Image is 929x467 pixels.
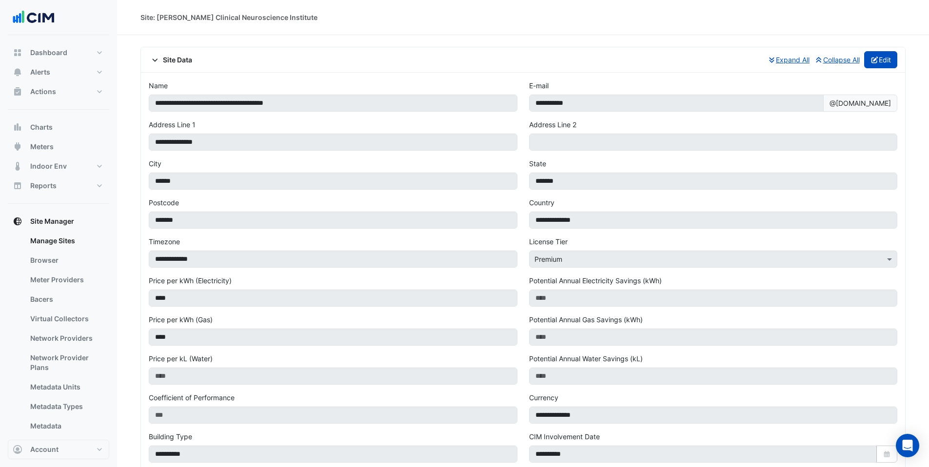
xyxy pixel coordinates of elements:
[529,80,549,91] label: E-mail
[30,142,54,152] span: Meters
[22,348,109,377] a: Network Provider Plans
[30,87,56,97] span: Actions
[12,8,56,27] img: Company Logo
[149,314,213,325] label: Price per kWh (Gas)
[149,80,168,91] label: Name
[30,122,53,132] span: Charts
[8,156,109,176] button: Indoor Env
[529,314,643,325] label: Potential Annual Gas Savings (kWh)
[8,43,109,62] button: Dashboard
[149,275,232,286] label: Price per kWh (Electricity)
[149,158,161,169] label: City
[529,392,558,403] label: Currency
[22,416,109,436] a: Metadata
[814,51,860,68] button: Collapse All
[823,95,897,112] span: @[DOMAIN_NAME]
[30,216,74,226] span: Site Manager
[529,236,568,247] label: License Tier
[529,431,600,442] label: CIM Involvement Date
[149,431,192,442] label: Building Type
[13,181,22,191] app-icon: Reports
[22,270,109,290] a: Meter Providers
[30,161,67,171] span: Indoor Env
[30,445,59,454] span: Account
[529,275,662,286] label: Potential Annual Electricity Savings (kWh)
[30,181,57,191] span: Reports
[13,216,22,226] app-icon: Site Manager
[529,197,554,208] label: Country
[149,55,192,65] span: Site Data
[22,309,109,329] a: Virtual Collectors
[149,353,213,364] label: Price per kL (Water)
[529,353,643,364] label: Potential Annual Water Savings (kL)
[149,392,235,403] label: Coefficient of Performance
[8,62,109,82] button: Alerts
[8,82,109,101] button: Actions
[140,12,317,22] div: Site: [PERSON_NAME] Clinical Neuroscience Institute
[13,67,22,77] app-icon: Alerts
[529,119,576,130] label: Address Line 2
[22,290,109,309] a: Bacers
[22,251,109,270] a: Browser
[13,48,22,58] app-icon: Dashboard
[30,67,50,77] span: Alerts
[8,176,109,195] button: Reports
[896,434,919,457] div: Open Intercom Messenger
[13,87,22,97] app-icon: Actions
[13,161,22,171] app-icon: Indoor Env
[8,137,109,156] button: Meters
[22,377,109,397] a: Metadata Units
[13,122,22,132] app-icon: Charts
[22,329,109,348] a: Network Providers
[8,212,109,231] button: Site Manager
[22,436,109,455] a: Meters
[864,51,898,68] button: Edit
[8,117,109,137] button: Charts
[30,48,67,58] span: Dashboard
[22,231,109,251] a: Manage Sites
[529,158,546,169] label: State
[149,197,179,208] label: Postcode
[767,51,810,68] button: Expand All
[149,119,196,130] label: Address Line 1
[13,142,22,152] app-icon: Meters
[8,440,109,459] button: Account
[22,397,109,416] a: Metadata Types
[149,236,180,247] label: Timezone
